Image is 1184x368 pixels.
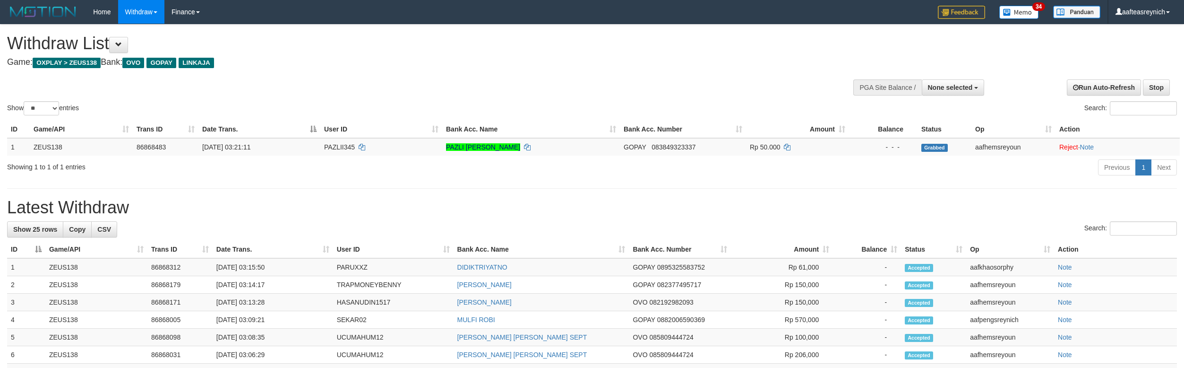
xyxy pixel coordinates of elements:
td: 4 [7,311,45,329]
a: Previous [1098,159,1136,175]
span: Accepted [905,281,933,289]
a: CSV [91,221,117,237]
td: - [833,258,901,276]
td: ZEUS138 [45,276,147,294]
input: Search: [1110,101,1177,115]
th: Trans ID: activate to sort column ascending [147,241,213,258]
span: GOPAY [633,281,655,289]
a: Next [1151,159,1177,175]
span: Copy 085809444724 to clipboard [649,351,693,359]
label: Search: [1084,101,1177,115]
td: TRAPMONEYBENNY [333,276,454,294]
span: None selected [928,84,973,91]
a: Note [1058,281,1072,289]
span: OVO [122,58,144,68]
td: - [833,329,901,346]
td: aafhemsreyoun [966,329,1054,346]
td: Rp 206,000 [731,346,833,364]
th: Balance: activate to sort column ascending [833,241,901,258]
td: HASANUDIN1517 [333,294,454,311]
span: OXPLAY > ZEUS138 [33,58,101,68]
span: 34 [1032,2,1045,11]
td: 86868098 [147,329,213,346]
td: - [833,294,901,311]
th: Game/API: activate to sort column ascending [45,241,147,258]
span: GOPAY [624,143,646,151]
label: Show entries [7,101,79,115]
div: Showing 1 to 1 of 1 entries [7,158,486,172]
td: [DATE] 03:15:50 [213,258,333,276]
span: OVO [633,333,647,341]
td: [DATE] 03:08:35 [213,329,333,346]
a: [PERSON_NAME] [PERSON_NAME] SEPT [457,333,587,341]
span: Copy 083849323337 to clipboard [652,143,695,151]
td: 86868031 [147,346,213,364]
a: [PERSON_NAME] [457,281,512,289]
span: Copy [69,226,86,233]
td: 2 [7,276,45,294]
label: Search: [1084,221,1177,236]
span: Show 25 rows [13,226,57,233]
th: Op: activate to sort column ascending [971,121,1055,138]
a: Note [1080,143,1094,151]
th: Balance [849,121,918,138]
span: Copy 082377495717 to clipboard [657,281,701,289]
th: ID: activate to sort column descending [7,241,45,258]
td: ZEUS138 [45,311,147,329]
a: Note [1058,298,1072,306]
td: ZEUS138 [45,258,147,276]
span: Accepted [905,351,933,359]
td: 86868179 [147,276,213,294]
td: aafpengsreynich [966,311,1054,329]
img: Button%20Memo.svg [999,6,1039,19]
input: Search: [1110,221,1177,236]
th: Date Trans.: activate to sort column ascending [213,241,333,258]
span: GOPAY [146,58,176,68]
td: Rp 570,000 [731,311,833,329]
a: PAZLI [PERSON_NAME] [446,143,520,151]
th: Bank Acc. Name: activate to sort column ascending [442,121,620,138]
span: Grabbed [921,144,948,152]
h1: Withdraw List [7,34,780,53]
td: ZEUS138 [45,346,147,364]
td: aafhemsreyoun [966,294,1054,311]
div: - - - [853,142,914,152]
a: 1 [1135,159,1151,175]
span: Rp 50.000 [750,143,781,151]
th: User ID: activate to sort column ascending [320,121,442,138]
td: [DATE] 03:13:28 [213,294,333,311]
th: ID [7,121,30,138]
th: Game/API: activate to sort column ascending [30,121,133,138]
a: Stop [1143,79,1170,96]
img: panduan.png [1053,6,1100,18]
td: 86868312 [147,258,213,276]
select: Showentries [24,101,59,115]
td: · [1055,138,1180,156]
span: Accepted [905,299,933,307]
th: Action [1055,121,1180,138]
span: Copy 0895325583752 to clipboard [657,263,705,271]
th: Date Trans.: activate to sort column descending [198,121,320,138]
td: SEKAR02 [333,311,454,329]
span: CSV [97,226,111,233]
th: User ID: activate to sort column ascending [333,241,454,258]
span: Copy 085809444724 to clipboard [649,333,693,341]
td: Rp 150,000 [731,276,833,294]
td: 86868171 [147,294,213,311]
h4: Game: Bank: [7,58,780,67]
span: GOPAY [633,263,655,271]
h1: Latest Withdraw [7,198,1177,217]
th: Action [1054,241,1177,258]
td: - [833,311,901,329]
th: Trans ID: activate to sort column ascending [133,121,198,138]
span: Accepted [905,334,933,342]
a: [PERSON_NAME] [PERSON_NAME] SEPT [457,351,587,359]
td: 86868005 [147,311,213,329]
th: Op: activate to sort column ascending [966,241,1054,258]
a: [PERSON_NAME] [457,298,512,306]
a: Reject [1059,143,1078,151]
td: ZEUS138 [45,329,147,346]
td: ZEUS138 [45,294,147,311]
div: PGA Site Balance / [853,79,921,96]
a: DIDIKTRIYATNO [457,263,507,271]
